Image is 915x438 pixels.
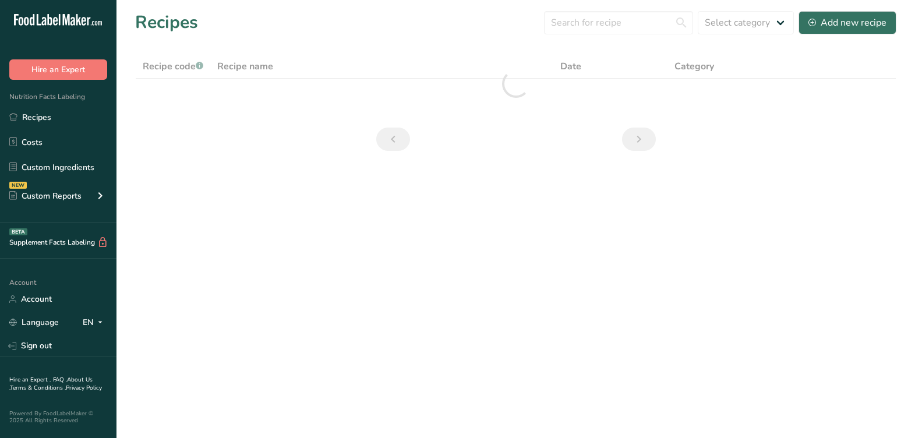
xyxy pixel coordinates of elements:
[808,16,886,30] div: Add new recipe
[9,182,27,189] div: NEW
[9,312,59,333] a: Language
[544,11,693,34] input: Search for recipe
[9,59,107,80] button: Hire an Expert
[83,316,107,330] div: EN
[622,128,656,151] a: Next page
[9,376,93,392] a: About Us .
[10,384,66,392] a: Terms & Conditions .
[799,11,896,34] button: Add new recipe
[53,376,67,384] a: FAQ .
[135,9,198,36] h1: Recipes
[9,410,107,424] div: Powered By FoodLabelMaker © 2025 All Rights Reserved
[9,376,51,384] a: Hire an Expert .
[9,190,82,202] div: Custom Reports
[66,384,102,392] a: Privacy Policy
[376,128,410,151] a: Previous page
[9,228,27,235] div: BETA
